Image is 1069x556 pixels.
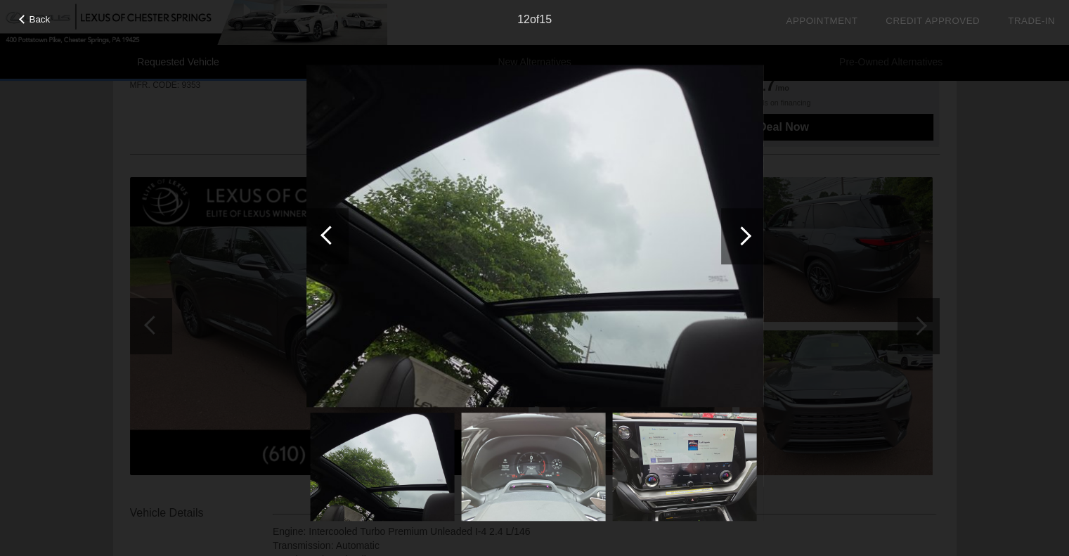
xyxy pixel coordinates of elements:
[539,13,552,25] span: 15
[786,15,857,26] a: Appointment
[310,413,454,521] img: image.aspx
[461,413,605,521] img: image.aspx
[30,14,51,25] span: Back
[886,15,980,26] a: Credit Approved
[612,413,756,521] img: image.aspx
[306,65,763,408] img: image.aspx
[517,13,530,25] span: 12
[1008,15,1055,26] a: Trade-In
